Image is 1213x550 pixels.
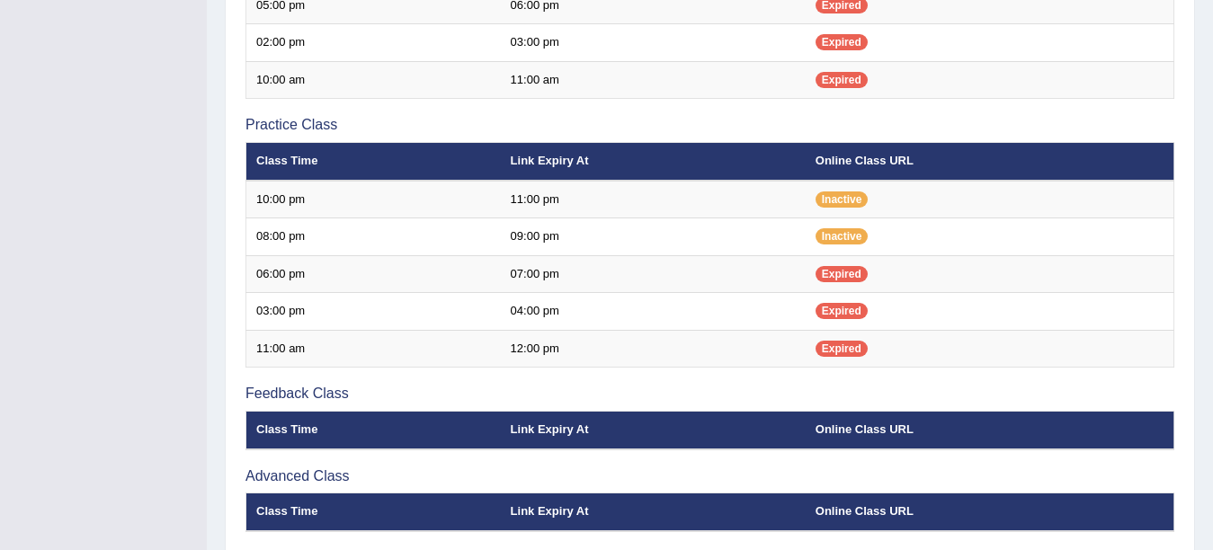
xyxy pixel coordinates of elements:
[501,330,806,368] td: 12:00 pm
[245,117,1174,133] h3: Practice Class
[816,303,868,319] span: Expired
[245,468,1174,484] h3: Advanced Class
[816,266,868,282] span: Expired
[246,293,501,331] td: 03:00 pm
[816,72,868,88] span: Expired
[501,181,806,218] td: 11:00 pm
[246,412,501,449] th: Class Time
[246,330,501,368] td: 11:00 am
[246,493,501,531] th: Class Time
[245,386,1174,402] h3: Feedback Class
[816,341,868,357] span: Expired
[816,228,869,244] span: Inactive
[806,143,1174,181] th: Online Class URL
[246,143,501,181] th: Class Time
[246,181,501,218] td: 10:00 pm
[816,191,869,208] span: Inactive
[501,293,806,331] td: 04:00 pm
[501,412,806,449] th: Link Expiry At
[501,61,806,99] td: 11:00 am
[806,493,1174,531] th: Online Class URL
[501,24,806,62] td: 03:00 pm
[246,255,501,293] td: 06:00 pm
[246,24,501,62] td: 02:00 pm
[806,412,1174,449] th: Online Class URL
[501,143,806,181] th: Link Expiry At
[246,218,501,256] td: 08:00 pm
[501,255,806,293] td: 07:00 pm
[246,61,501,99] td: 10:00 am
[816,34,868,50] span: Expired
[501,493,806,531] th: Link Expiry At
[501,218,806,256] td: 09:00 pm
